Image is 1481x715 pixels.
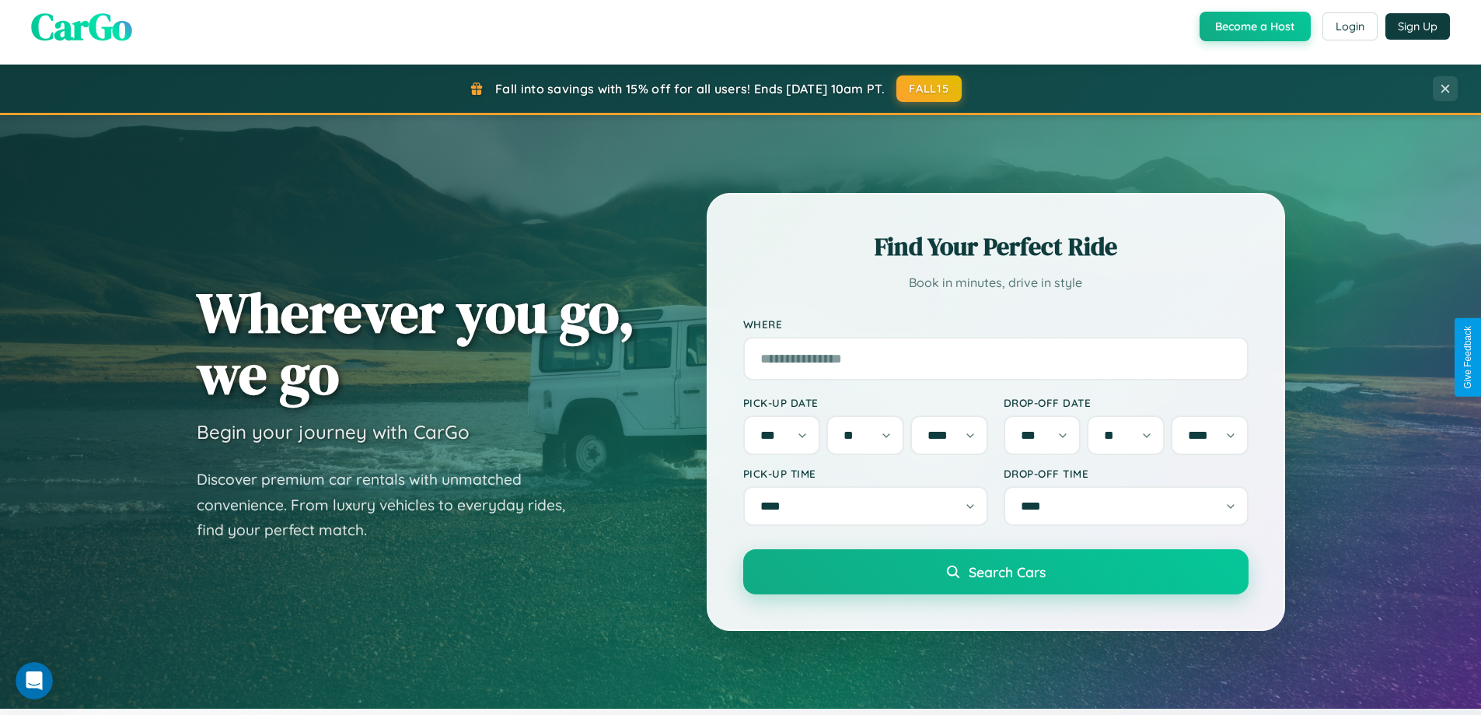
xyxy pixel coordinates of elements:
iframe: Intercom live chat [16,662,53,699]
span: Search Cars [969,563,1046,580]
p: Book in minutes, drive in style [743,272,1249,294]
h1: Wherever you go, we go [197,282,635,405]
p: Discover premium car rentals with unmatched convenience. From luxury vehicles to everyday rides, ... [197,467,585,543]
button: FALL15 [896,75,962,102]
button: Sign Up [1385,13,1450,40]
button: Login [1322,12,1378,40]
label: Pick-up Date [743,396,988,409]
h3: Begin your journey with CarGo [197,420,470,443]
label: Where [743,317,1249,331]
label: Drop-off Time [1004,467,1249,480]
span: CarGo [31,1,132,52]
h2: Find Your Perfect Ride [743,230,1249,264]
span: Fall into savings with 15% off for all users! Ends [DATE] 10am PT. [495,81,885,96]
div: Give Feedback [1462,326,1473,389]
button: Become a Host [1200,12,1311,41]
button: Search Cars [743,549,1249,594]
label: Pick-up Time [743,467,988,480]
label: Drop-off Date [1004,396,1249,409]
